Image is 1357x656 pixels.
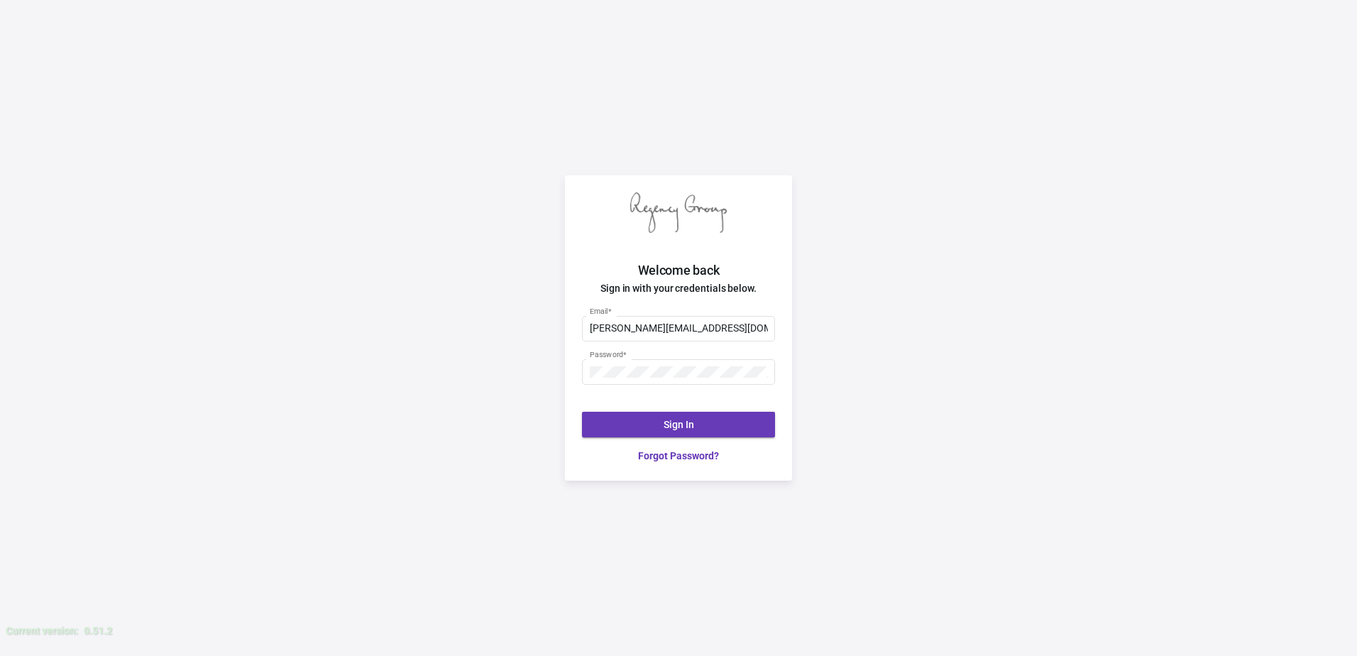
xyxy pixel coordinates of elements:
[582,449,775,464] a: Forgot Password?
[582,412,775,437] button: Sign In
[6,623,78,638] div: Current version:
[565,280,792,297] h4: Sign in with your credentials below.
[664,419,694,430] span: Sign In
[630,192,727,233] img: Regency Group logo
[565,261,792,280] h2: Welcome back
[84,623,112,638] div: 0.51.2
